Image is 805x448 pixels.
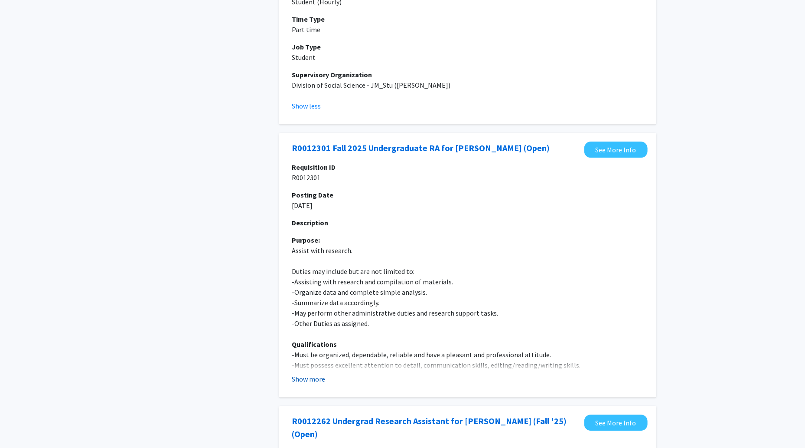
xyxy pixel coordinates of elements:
p: [DATE] [292,200,643,211]
b: Qualifications [292,340,337,349]
b: Supervisory Organization [292,70,372,79]
a: Opens in a new tab [584,142,648,158]
a: Opens in a new tab [584,415,648,431]
b: Description [292,218,329,227]
b: Purpose: [292,236,320,244]
p: Division of Social Science - JM_Stu ([PERSON_NAME]) [292,80,643,90]
iframe: Chat [7,409,37,441]
b: Posting Date [292,191,334,199]
p: Part time [292,24,643,35]
button: Show less [292,101,321,111]
b: Job Type [292,43,321,51]
a: Opens in a new tab [292,142,550,155]
b: Time Type [292,15,325,23]
button: Show more [292,374,326,384]
p: Assist with research. Duties may include but are not limited to: -Assisting with research and com... [292,235,643,381]
p: R0012301 [292,172,643,183]
a: Opens in a new tab [292,415,580,441]
p: Student [292,52,643,63]
b: Requisition ID [292,163,336,171]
